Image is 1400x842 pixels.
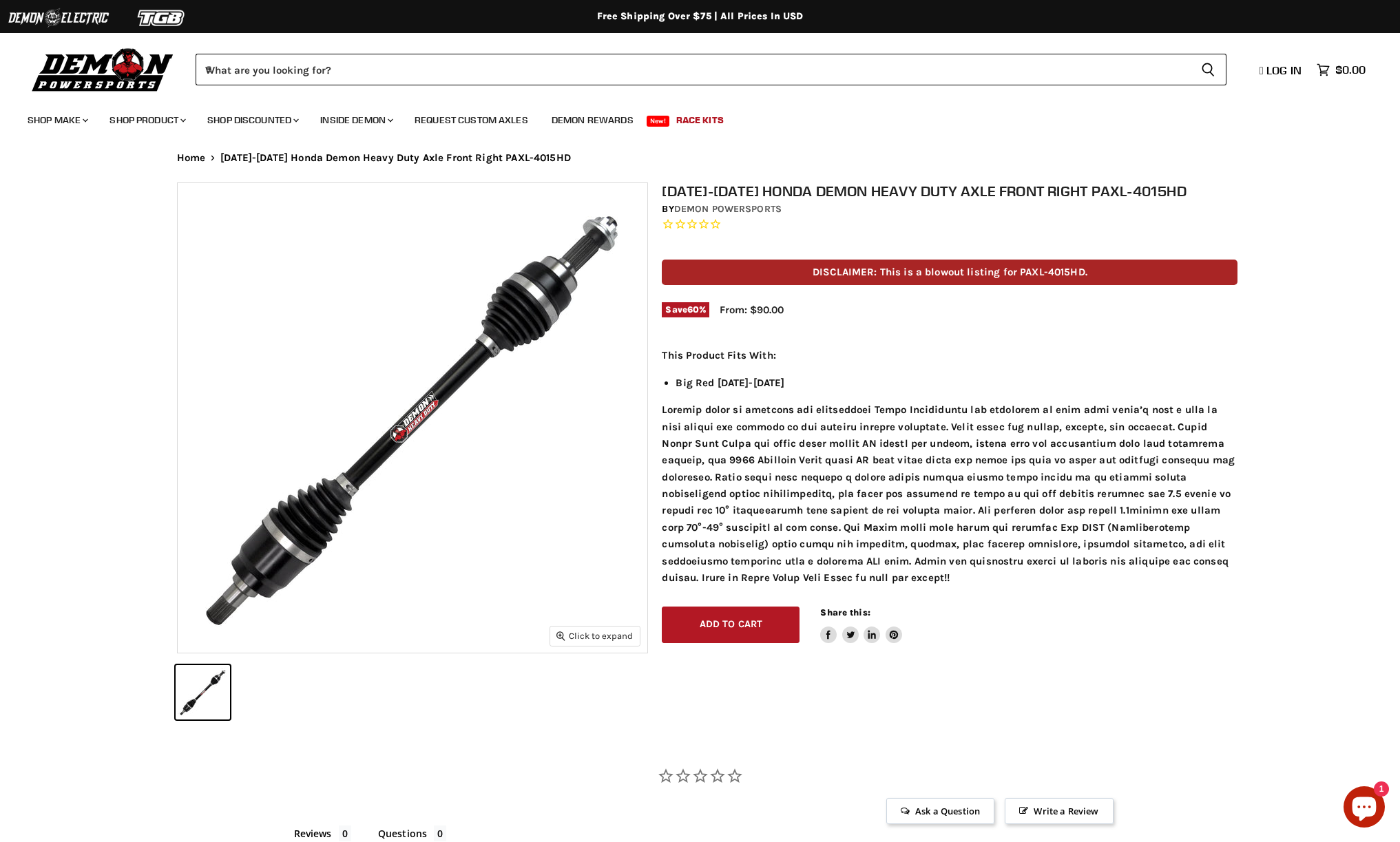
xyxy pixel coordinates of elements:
[1339,786,1389,831] inbox-online-store-chat: Shopify online store chat
[1310,60,1372,80] a: $0.00
[662,260,1237,285] p: DISCLAIMER: This is a blowout listing for PAXL-4015HD.
[17,106,96,134] a: Shop Make
[674,203,782,215] a: Demon Powersports
[28,45,178,94] img: Demon Powersports
[149,152,1251,164] nav: Breadcrumbs
[662,607,800,643] button: Add to cart
[196,54,1190,85] input: When autocomplete results are available use up and down arrows to review and enter to select
[176,665,230,719] button: 2009-2013 Honda Demon Heavy Duty Axle Front Right PAXL-4015HD thumbnail
[1335,63,1366,76] span: $0.00
[196,54,1226,85] form: Product
[820,607,870,618] span: Share this:
[720,304,784,316] span: From: $90.00
[541,106,644,134] a: Demon Rewards
[1005,798,1113,824] span: Write a Review
[404,106,539,134] a: Request Custom Axles
[687,304,699,315] span: 60
[99,106,194,134] a: Shop Product
[662,302,709,317] span: Save %
[662,202,1237,217] div: by
[17,101,1362,134] ul: Main menu
[666,106,734,134] a: Race Kits
[662,182,1237,200] h1: [DATE]-[DATE] Honda Demon Heavy Duty Axle Front Right PAXL-4015HD
[220,152,571,164] span: [DATE]-[DATE] Honda Demon Heavy Duty Axle Front Right PAXL-4015HD
[700,618,763,630] span: Add to cart
[110,5,213,31] img: TGB Logo 2
[1190,54,1226,85] button: Search
[647,116,670,127] span: New!
[556,631,633,641] span: Click to expand
[820,607,902,643] aside: Share this:
[1253,64,1310,76] a: Log in
[676,375,1237,391] li: Big Red [DATE]-[DATE]
[886,798,994,824] span: Ask a Question
[178,183,647,653] img: 2009-2013 Honda Demon Heavy Duty Axle Front Right PAXL-4015HD
[197,106,307,134] a: Shop Discounted
[662,218,1237,232] span: Rated 0.0 out of 5 stars 0 reviews
[1266,63,1302,77] span: Log in
[310,106,401,134] a: Inside Demon
[149,10,1251,23] div: Free Shipping Over $75 | All Prices In USD
[550,627,640,645] button: Click to expand
[662,347,1237,364] p: This Product Fits With:
[662,347,1237,586] div: Loremip dolor si ametcons adi elitseddoei Tempo Incididuntu lab etdolorem al enim admi venia’q no...
[177,152,206,164] a: Home
[7,5,110,31] img: Demon Electric Logo 2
